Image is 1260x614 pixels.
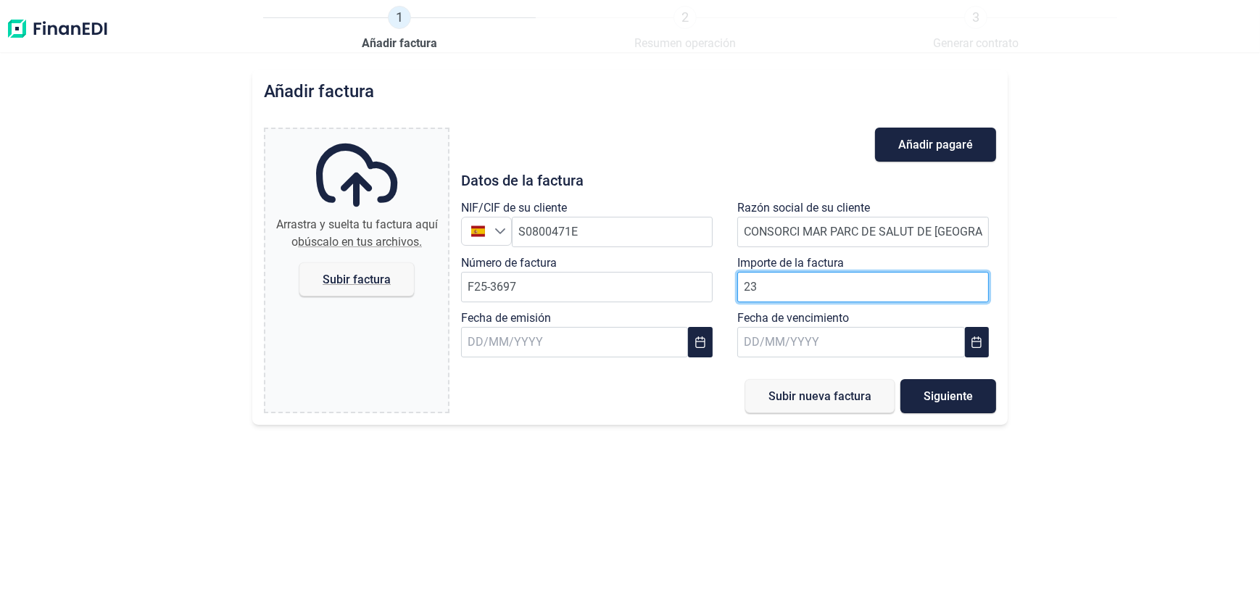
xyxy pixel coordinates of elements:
[737,254,844,272] label: Importe de la factura
[271,216,442,251] div: Arrastra y suelta tu factura aquí o
[924,391,973,402] span: Siguiente
[6,6,109,52] img: Logo de aplicación
[875,128,996,162] button: Añadir pagaré
[323,274,391,285] span: Subir factura
[461,173,997,188] h3: Datos de la factura
[965,327,990,357] button: Choose Date
[461,327,689,357] input: DD/MM/YYYY
[471,224,485,238] img: ES
[362,6,437,52] a: 1Añadir factura
[900,379,996,413] button: Siguiente
[461,310,551,327] label: Fecha de emisión
[688,327,713,357] button: Choose Date
[461,254,557,272] label: Número de factura
[737,327,965,357] input: DD/MM/YYYY
[745,379,895,413] button: Subir nueva factura
[768,391,871,402] span: Subir nueva factura
[298,235,422,249] span: búscalo en tus archivos.
[388,6,411,29] span: 1
[362,35,437,52] span: Añadir factura
[898,139,973,150] span: Añadir pagaré
[461,199,567,217] label: NIF/CIF de su cliente
[264,81,374,101] h2: Añadir factura
[737,199,870,217] label: Razón social de su cliente
[494,217,511,245] div: Seleccione un país
[737,310,849,327] label: Fecha de vencimiento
